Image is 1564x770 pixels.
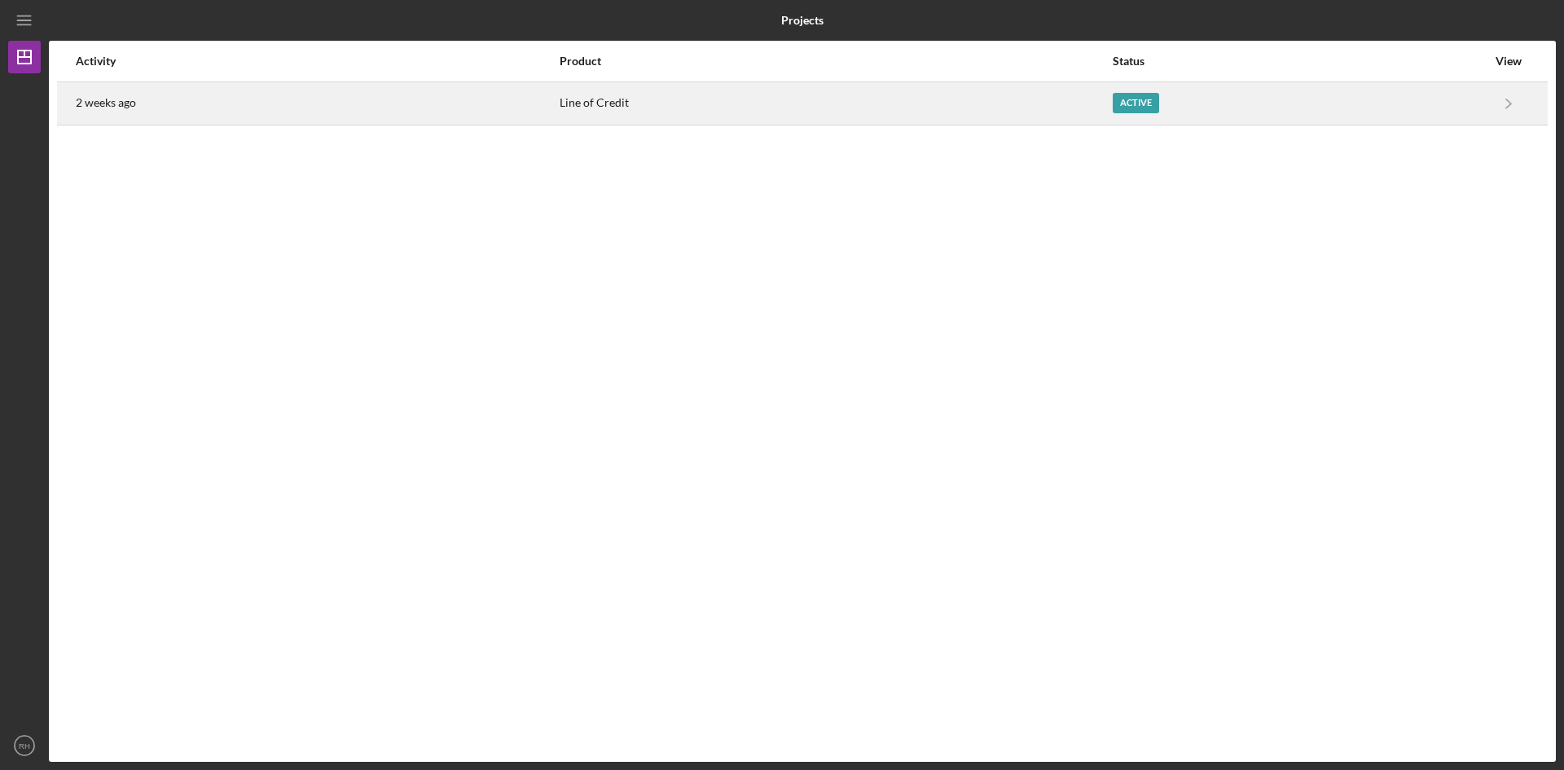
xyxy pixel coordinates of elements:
[1113,55,1487,68] div: Status
[76,55,558,68] div: Activity
[560,55,1112,68] div: Product
[781,14,824,27] b: Projects
[560,83,1112,124] div: Line of Credit
[76,96,136,109] time: 2025-09-04 18:20
[19,741,30,750] text: RH
[1488,55,1529,68] div: View
[1113,93,1159,113] div: Active
[8,729,41,762] button: RH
